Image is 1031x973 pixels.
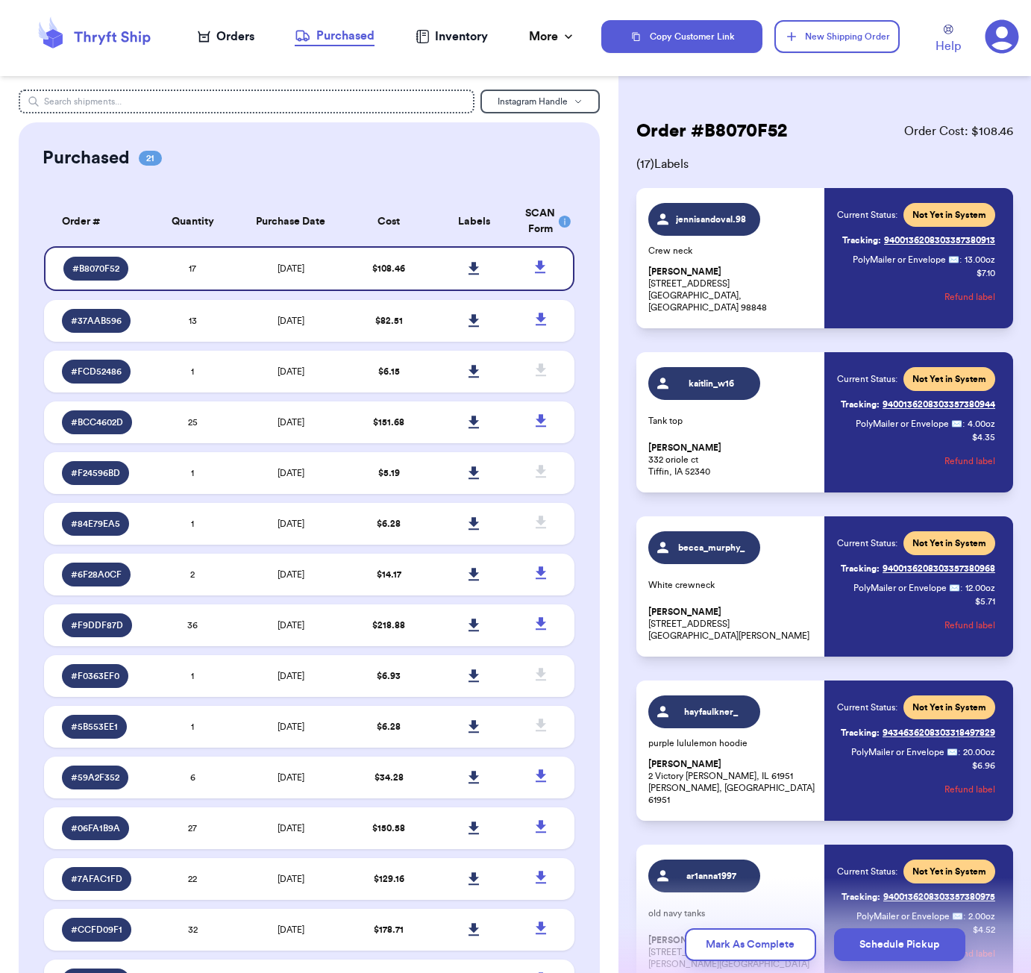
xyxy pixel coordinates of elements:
span: jennisandoval.98 [676,213,747,225]
button: Refund label [944,445,995,478]
th: Labels [431,197,516,246]
th: Purchase Date [235,197,346,246]
span: $ 6.28 [377,722,401,731]
span: : [959,254,962,266]
span: PolyMailer or Envelope ✉️ [856,419,962,428]
p: $ 4.35 [972,431,995,443]
span: $ 129.16 [374,875,404,883]
p: old navy tanks [648,907,815,919]
span: : [962,418,965,430]
span: Current Status: [837,209,897,221]
span: # F24596BD [71,467,120,479]
span: [DATE] [278,621,304,630]
p: $ 5.71 [975,595,995,607]
span: 2 [190,570,195,579]
span: : [963,910,965,922]
span: $ 178.71 [374,925,404,934]
span: $ 5.19 [378,469,400,478]
p: [STREET_ADDRESS] [GEOGRAPHIC_DATA][PERSON_NAME] [648,606,815,642]
span: [DATE] [278,519,304,528]
button: Refund label [944,281,995,313]
a: Tracking:9434636208303318497829 [841,721,995,745]
span: # 06FA1B9A [71,822,120,834]
span: Not Yet in System [912,373,986,385]
span: 2.00 oz [968,910,995,922]
span: 13 [189,316,197,325]
span: # 6F28A0CF [71,569,122,581]
span: [DATE] [278,925,304,934]
span: [PERSON_NAME] [648,266,721,278]
span: [DATE] [278,570,304,579]
span: [DATE] [278,367,304,376]
span: # 5B553EE1 [71,721,118,733]
span: 21 [139,151,162,166]
span: ar1anna1997 [676,870,747,882]
a: Purchased [295,27,375,46]
span: $ 6.93 [377,672,401,681]
p: $ 7.10 [977,267,995,279]
span: Current Status: [837,866,897,877]
span: Current Status: [837,373,897,385]
div: Orders [198,28,254,46]
span: Not Yet in System [912,866,986,877]
span: $ 108.46 [372,264,405,273]
span: 25 [188,418,198,427]
span: 1 [191,469,194,478]
span: [DATE] [278,773,304,782]
span: [DATE] [278,264,304,273]
span: $ 82.51 [375,316,403,325]
span: Tracking: [842,234,881,246]
span: [DATE] [278,469,304,478]
span: Tracking: [841,727,880,739]
p: Tank top [648,415,815,427]
span: $ 14.17 [377,570,401,579]
span: $ 6.28 [377,519,401,528]
span: [DATE] [278,672,304,681]
span: 32 [188,925,198,934]
span: 1 [191,722,194,731]
p: [STREET_ADDRESS] [GEOGRAPHIC_DATA], [GEOGRAPHIC_DATA] 98848 [648,266,815,313]
p: White crewneck [648,579,815,591]
span: 1 [191,672,194,681]
span: becca_murphy_ [676,542,747,554]
p: 332 oriole ct Tiffin, IA 52340 [648,442,815,478]
a: Inventory [416,28,488,46]
span: # F9DDF87D [71,619,123,631]
p: Crew neck [648,245,815,257]
span: # 37AAB596 [71,315,122,327]
span: [PERSON_NAME] [648,759,721,770]
a: Tracking:9400136208303357380913 [842,228,995,252]
span: 17 [189,264,196,273]
span: Tracking: [841,398,880,410]
div: More [529,28,576,46]
h2: Order # B8070F52 [636,119,787,143]
span: [DATE] [278,875,304,883]
span: 1 [191,519,194,528]
span: 4.00 oz [968,418,995,430]
span: [DATE] [278,418,304,427]
span: PolyMailer or Envelope ✉️ [856,912,963,921]
span: Tracking: [841,563,880,575]
span: # FCD52486 [71,366,122,378]
span: $ 34.28 [375,773,404,782]
span: 6 [190,773,195,782]
button: Mark As Complete [685,928,816,961]
span: # F0363EF0 [71,670,119,682]
span: [PERSON_NAME] [648,607,721,618]
div: Purchased [295,27,375,45]
span: Tracking: [842,891,880,903]
a: Tracking:9400136208303357380968 [841,557,995,581]
span: $ 218.88 [372,621,405,630]
span: $ 151.68 [373,418,404,427]
p: 2 Victory [PERSON_NAME], IL 61951 [PERSON_NAME], [GEOGRAPHIC_DATA] 61951 [648,758,815,806]
span: [PERSON_NAME] [648,442,721,454]
span: : [958,746,960,758]
span: Help [936,37,961,55]
button: Refund label [944,609,995,642]
span: # 84E79EA5 [71,518,120,530]
span: Not Yet in System [912,209,986,221]
span: 12.00 oz [965,582,995,594]
span: PolyMailer or Envelope ✉️ [851,748,958,757]
span: 36 [187,621,198,630]
div: SCAN Form [525,206,557,237]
